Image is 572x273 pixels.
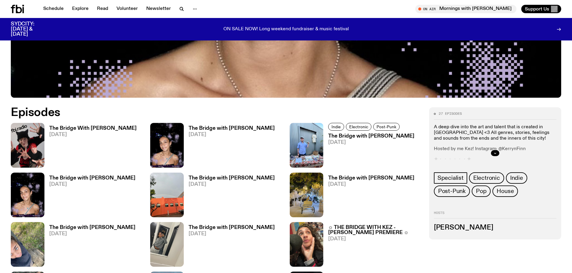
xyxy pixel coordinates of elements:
[434,211,556,218] h2: Hosts
[328,134,414,139] h3: The Bridge with [PERSON_NAME]
[323,134,414,168] a: The Bridge with [PERSON_NAME][DATE]
[476,188,486,194] span: Pop
[184,176,275,217] a: The Bridge with [PERSON_NAME][DATE]
[434,124,556,142] p: A deep dive into the art and talent that is created in [GEOGRAPHIC_DATA] <3 All genres, stories, ...
[49,182,135,187] span: [DATE]
[434,172,467,184] a: Specialist
[328,123,344,131] a: Indie
[44,176,135,217] a: The Bridge with [PERSON_NAME][DATE]
[189,182,275,187] span: [DATE]
[434,185,470,197] a: Post-Punk
[49,126,137,131] h3: The Bridge With [PERSON_NAME]
[497,188,514,194] span: House
[415,5,516,13] button: On AirMornings with [PERSON_NAME]
[113,5,141,13] a: Volunteer
[189,225,275,230] h3: The Bridge with [PERSON_NAME]
[349,125,368,129] span: Electronic
[68,5,92,13] a: Explore
[189,132,275,137] span: [DATE]
[328,176,414,181] h3: The Bridge with [PERSON_NAME]
[331,125,341,129] span: Indie
[184,126,275,168] a: The Bridge with [PERSON_NAME][DATE]
[323,225,422,267] a: ☼ THE BRIDGE WITH KEZ - [PERSON_NAME] PREMIERE ☼[DATE]
[525,6,549,12] span: Support Us
[49,231,135,236] span: [DATE]
[44,126,137,168] a: The Bridge With [PERSON_NAME][DATE]
[40,5,67,13] a: Schedule
[434,224,556,231] h3: [PERSON_NAME]
[469,172,504,184] a: Electronic
[189,176,275,181] h3: The Bridge with [PERSON_NAME]
[11,22,49,37] h3: SYDCITY: [DATE] & [DATE]
[11,107,375,118] h2: Episodes
[328,225,422,235] h3: ☼ THE BRIDGE WITH KEZ - [PERSON_NAME] PREMIERE ☼
[323,176,414,217] a: The Bridge with [PERSON_NAME][DATE]
[377,125,396,129] span: Post-Punk
[49,132,137,137] span: [DATE]
[506,172,527,184] a: Indie
[44,225,135,267] a: The Bridge with [PERSON_NAME][DATE]
[189,231,275,236] span: [DATE]
[438,188,466,194] span: Post-Punk
[439,112,462,115] span: 27 episodes
[49,176,135,181] h3: The Bridge with [PERSON_NAME]
[328,182,414,187] span: [DATE]
[373,123,400,131] a: Post-Punk
[189,126,275,131] h3: The Bridge with [PERSON_NAME]
[93,5,112,13] a: Read
[143,5,174,13] a: Newsletter
[521,5,561,13] button: Support Us
[49,225,135,230] h3: The Bridge with [PERSON_NAME]
[223,27,349,32] p: ON SALE NOW! Long weekend fundraiser & music festival
[472,185,491,197] a: Pop
[328,140,414,145] span: [DATE]
[346,123,371,131] a: Electronic
[473,175,500,181] span: Electronic
[510,175,523,181] span: Indie
[437,175,464,181] span: Specialist
[328,236,422,242] span: [DATE]
[492,185,518,197] a: House
[184,225,275,267] a: The Bridge with [PERSON_NAME][DATE]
